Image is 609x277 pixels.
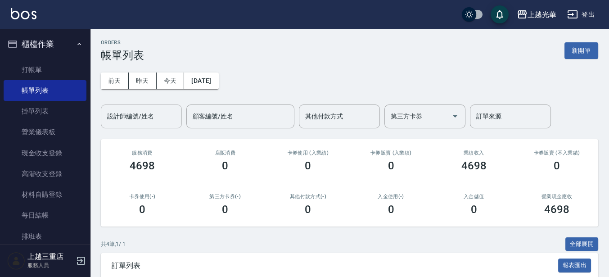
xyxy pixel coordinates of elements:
button: 昨天 [129,73,157,89]
h3: 0 [305,203,311,216]
h3: 0 [471,203,477,216]
h3: 4698 [544,203,569,216]
button: 櫃檯作業 [4,32,86,56]
a: 營業儀表板 [4,122,86,142]
h3: 0 [388,203,394,216]
a: 掛單列表 [4,101,86,122]
h3: 0 [222,203,228,216]
h3: 帳單列表 [101,49,144,62]
button: 登出 [564,6,598,23]
img: Logo [11,8,36,19]
span: 訂單列表 [112,261,558,270]
h2: 卡券販賣 (不入業績) [526,150,587,156]
a: 報表匯出 [558,261,591,269]
h2: ORDERS [101,40,144,45]
h2: 入金使用(-) [360,194,421,200]
h2: 其他付款方式(-) [277,194,338,200]
h2: 店販消費 [194,150,256,156]
button: 今天 [157,73,185,89]
p: 服務人員 [27,261,73,269]
a: 打帳單 [4,59,86,80]
h3: 4698 [461,159,487,172]
a: 每日結帳 [4,205,86,226]
a: 帳單列表 [4,80,86,101]
button: 前天 [101,73,129,89]
h2: 第三方卡券(-) [194,194,256,200]
h2: 業績收入 [443,150,505,156]
h3: 0 [139,203,145,216]
button: 全部展開 [565,237,599,251]
img: Person [7,252,25,270]
button: 報表匯出 [558,259,591,272]
h3: 0 [305,159,311,172]
h3: 0 [388,159,394,172]
a: 高階收支登錄 [4,163,86,184]
button: 新開單 [564,42,598,59]
button: [DATE] [184,73,218,89]
a: 現金收支登錄 [4,143,86,163]
h2: 卡券使用 (入業績) [277,150,338,156]
h2: 營業現金應收 [526,194,587,200]
a: 排班表 [4,226,86,247]
h2: 入金儲值 [443,194,505,200]
a: 材料自購登錄 [4,184,86,205]
h2: 卡券使用(-) [112,194,173,200]
h3: 4698 [130,159,155,172]
div: 上越光華 [528,9,556,20]
h3: 0 [222,159,228,172]
a: 新開單 [564,46,598,54]
button: 上越光華 [513,5,560,24]
h2: 卡券販賣 (入業績) [360,150,421,156]
button: Open [448,109,462,123]
p: 共 4 筆, 1 / 1 [101,240,126,248]
h5: 上越三重店 [27,252,73,261]
button: save [491,5,509,23]
h3: 服務消費 [112,150,173,156]
h3: 0 [554,159,560,172]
